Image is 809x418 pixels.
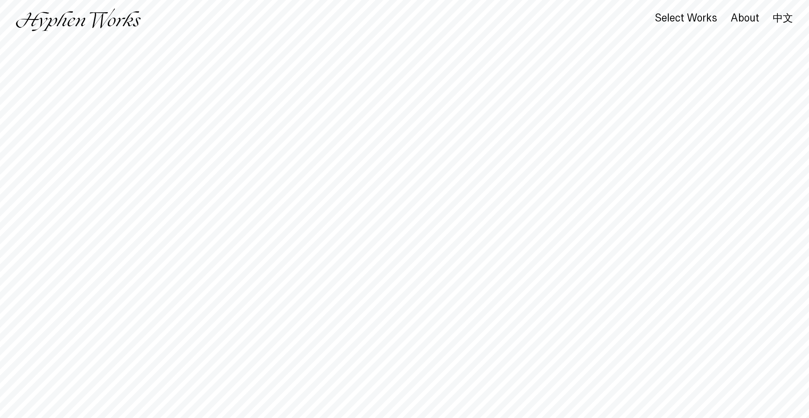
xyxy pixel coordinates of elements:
[731,14,759,23] a: About
[16,8,140,31] img: Hyphen Works
[731,12,759,24] div: About
[655,12,717,24] div: Select Works
[773,13,793,23] a: 中文
[655,14,717,23] a: Select Works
